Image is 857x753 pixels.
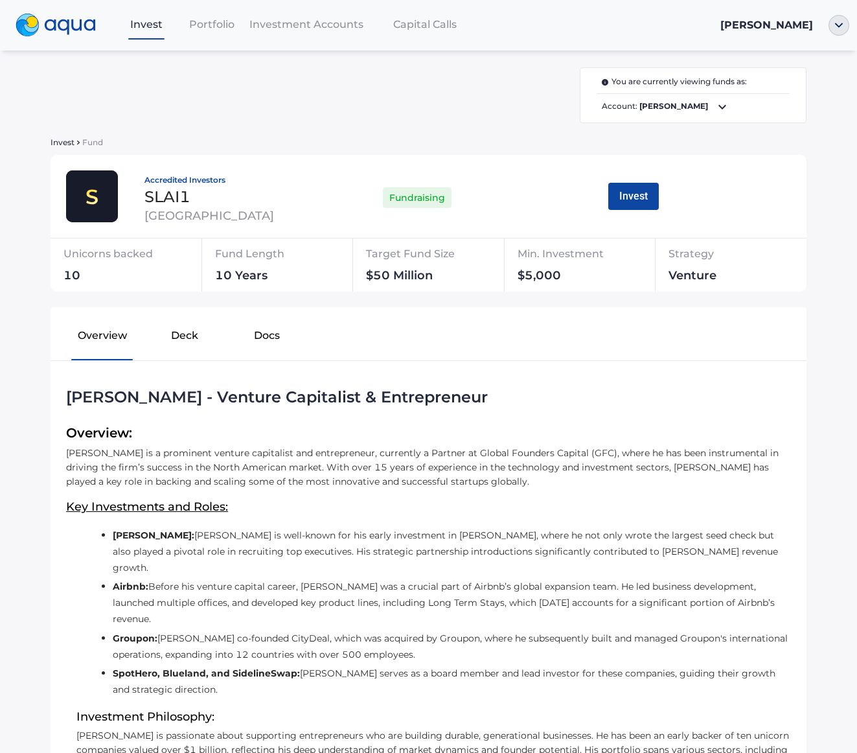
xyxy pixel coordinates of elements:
b: [PERSON_NAME] [639,101,708,111]
div: Venture [668,270,783,286]
div: 10 [63,270,190,286]
span: Fund [82,137,103,147]
div: Fund Length [215,244,358,270]
a: Portfolio [179,11,245,38]
div: 10 Years [215,270,358,286]
div: SLAI1 [144,189,326,205]
p: [PERSON_NAME] is a prominent venture capitalist and entrepreneur, currently a Partner at Global F... [66,446,791,489]
a: Invest [114,11,179,38]
button: Invest [608,183,659,210]
span: Before his venture capital career, [PERSON_NAME] was a crucial part of Airbnb’s global expansion ... [113,581,775,625]
b: Groupon: [113,632,157,644]
img: thamesville [66,170,118,222]
img: ellipse [828,15,849,36]
span: Invest [51,137,74,147]
span: Account: [597,99,790,115]
div: $50 Million [366,270,514,286]
button: Deck [143,318,225,359]
a: Fund [80,135,103,148]
div: $5,000 [518,270,666,286]
span: Overview: [66,423,791,443]
div: Accredited Investors [144,176,326,184]
button: Overview [61,318,143,359]
div: Min. Investment [518,244,666,270]
div: [GEOGRAPHIC_DATA] [144,210,326,222]
span: Portfolio [189,18,234,30]
span: [PERSON_NAME] serves as a board member and lead investor for these companies, guiding their growt... [113,667,775,695]
div: Fundraising [383,184,451,211]
u: Key Investments and Roles: [66,500,228,514]
a: Capital Calls [369,11,481,38]
img: logo [16,14,96,37]
div: Target Fund Size [366,244,514,270]
span: [PERSON_NAME] is well-known for his early investment in [PERSON_NAME], where he not only wrote th... [113,529,778,573]
b: Airbnb: [113,581,148,592]
span: You are currently viewing funds as: [602,76,747,88]
span: Investment Philosophy: [76,708,791,726]
a: Investment Accounts [244,11,369,38]
a: logo [8,10,114,40]
span: [PERSON_NAME] co-founded CityDeal, which was acquired by Groupon, where he subsequently built and... [113,632,788,660]
div: [PERSON_NAME] - Venture Capitalist & Entrepreneur [66,387,791,408]
div: Unicorns backed [63,244,190,270]
img: sidearrow [77,141,80,145]
div: Strategy [668,244,783,270]
img: i.svg [602,79,611,86]
b: SpotHero, Blueland, and SidelineSwap: [113,667,300,679]
b: [PERSON_NAME]: [113,529,194,541]
span: Investment Accounts [249,18,363,30]
button: Docs [225,318,308,359]
span: [PERSON_NAME] [720,19,813,31]
span: Invest [130,18,163,30]
span: Capital Calls [393,18,457,30]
